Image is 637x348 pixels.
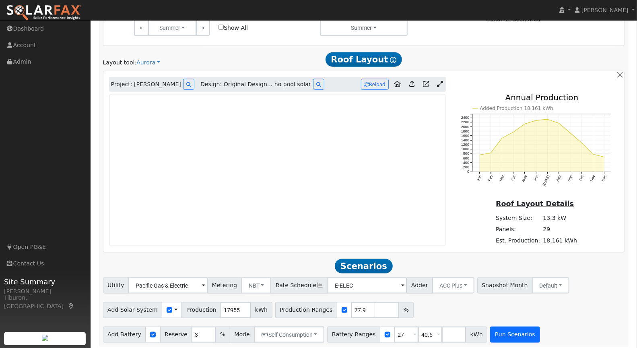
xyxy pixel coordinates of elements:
text: [DATE] [542,175,550,187]
span: Project: [PERSON_NAME] [111,80,181,89]
td: Panels: [495,224,542,235]
span: Site Summary [4,276,86,287]
label: Show All [219,24,248,32]
span: Mode [230,327,254,343]
text: Added Production 18,161 kWh [480,106,554,112]
text: 800 [463,152,469,156]
button: Run Scenarios [490,327,540,343]
circle: onclick="" [547,119,548,120]
circle: onclick="" [592,153,594,155]
text: 0 [467,170,469,174]
u: Roof Layout Details [496,200,574,208]
circle: onclick="" [501,138,503,139]
text: Dec [601,175,608,182]
circle: onclick="" [558,123,560,124]
span: Reserve [160,327,192,343]
div: Tiburon, [GEOGRAPHIC_DATA] [4,294,86,311]
circle: onclick="" [490,153,492,154]
span: Add Battery [103,327,146,343]
span: Layout tool: [103,59,137,66]
span: Add Solar System [103,302,163,318]
text: 2000 [461,125,469,129]
a: Map [68,303,75,309]
span: Production Ranges [275,302,337,318]
td: Est. Production: [495,235,542,246]
a: > [196,20,210,36]
span: [PERSON_NAME] [581,7,629,13]
text: Aug [556,175,562,182]
circle: onclick="" [524,124,526,125]
a: < [134,20,148,36]
span: Production [181,302,221,318]
span: kWh [250,302,272,318]
td: 18,161 kWh [542,235,579,246]
text: 200 [463,166,469,170]
td: 29 [542,224,579,235]
span: % [399,302,413,318]
text: 1000 [461,147,469,151]
circle: onclick="" [581,142,583,144]
text: 400 [463,161,469,165]
circle: onclick="" [479,155,480,156]
button: Summer [148,20,196,36]
span: Utility [103,278,129,294]
text: Jun [533,175,539,182]
span: Design: Original Design... no pool solar [200,80,311,89]
circle: onclick="" [536,120,537,122]
button: Default [532,278,569,294]
button: Summer [320,20,408,36]
input: Select a Rate Schedule [328,278,407,294]
text: May [522,175,528,183]
text: Feb [487,175,494,182]
div: [PERSON_NAME] [4,287,86,296]
span: Battery Ranges [327,327,380,343]
input: Select a Utility [128,278,208,294]
text: 1600 [461,134,469,138]
a: Aurora [136,58,160,67]
span: Adder [406,278,433,294]
button: NBT [241,278,272,294]
text: 600 [463,156,469,160]
span: % [215,327,230,343]
text: Nov [590,175,596,182]
text: 1400 [461,139,469,143]
input: Show All [219,25,224,30]
text: 1200 [461,143,469,147]
span: Roof Layout [326,52,402,67]
td: 13.3 kW [542,213,579,224]
span: Scenarios [335,259,392,273]
img: SolarFax [6,4,82,21]
button: Self Consumption [254,327,324,343]
span: Rate Schedule [271,278,328,294]
button: ACC Plus [432,278,474,294]
circle: onclick="" [604,157,605,158]
a: Aurora to Home [391,78,404,91]
span: Metering [207,278,242,294]
a: Upload consumption to Aurora project [406,78,418,91]
span: Snapshot Month [477,278,533,294]
button: Reload [361,79,389,90]
text: Apr [511,175,517,182]
text: Annual Production [505,93,579,103]
text: Jan [476,175,482,182]
span: kWh [466,327,487,343]
text: Sep [567,175,573,182]
a: Expand Aurora window [434,79,446,91]
i: Show Help [390,57,397,63]
img: retrieve [42,335,48,341]
a: Open in Aurora [420,78,432,91]
circle: onclick="" [570,133,571,134]
text: Mar [499,175,505,182]
td: System Size: [495,213,542,224]
text: 2400 [461,116,469,120]
text: Oct [579,175,585,182]
text: 1800 [461,129,469,133]
circle: onclick="" [513,132,514,133]
text: 2200 [461,120,469,124]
